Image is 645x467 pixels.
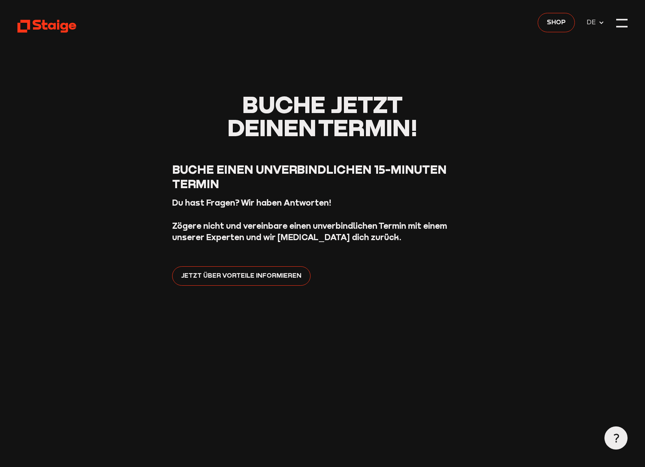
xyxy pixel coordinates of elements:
span: Shop [547,17,566,27]
a: Jetzt über Vorteile informieren [172,266,311,286]
span: DE [587,17,599,27]
a: Shop [538,13,575,33]
strong: Zögere nicht und vereinbare einen unverbindlichen Termin mit einem unserer Experten und wir [MEDI... [172,220,447,242]
span: Jetzt über Vorteile informieren [181,270,301,281]
strong: Du hast Fragen? Wir haben Antworten! [172,197,331,208]
span: Buche jetzt deinen Termin! [228,90,417,142]
span: Buche einen unverbindlichen 15-Minuten Termin [172,162,447,191]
